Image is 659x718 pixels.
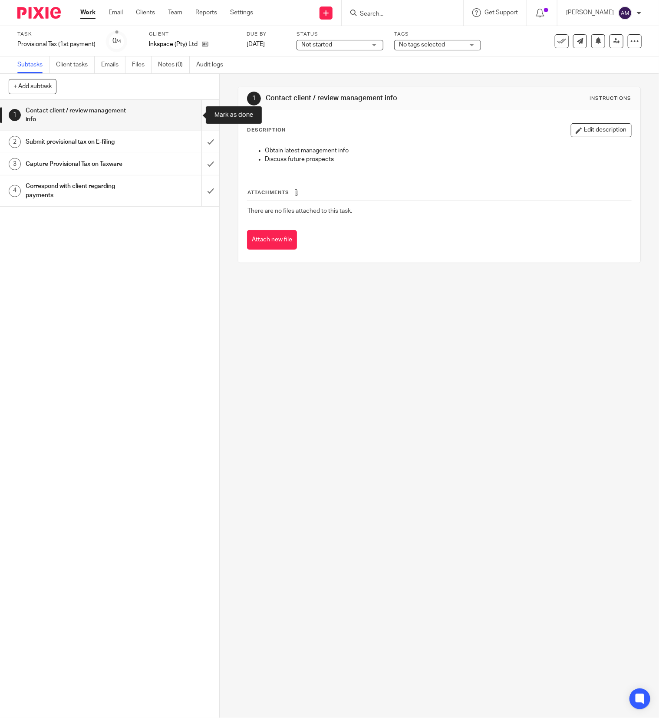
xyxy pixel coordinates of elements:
[359,10,437,18] input: Search
[17,31,96,38] label: Task
[247,31,286,38] label: Due by
[17,7,61,19] img: Pixie
[168,8,182,17] a: Team
[9,185,21,197] div: 4
[247,41,265,47] span: [DATE]
[9,109,21,121] div: 1
[618,6,632,20] img: svg%3E
[9,158,21,170] div: 3
[566,8,614,17] p: [PERSON_NAME]
[9,79,56,94] button: + Add subtask
[56,56,95,73] a: Client tasks
[196,56,230,73] a: Audit logs
[149,31,236,38] label: Client
[399,42,445,48] span: No tags selected
[265,155,631,164] p: Discuss future prospects
[109,8,123,17] a: Email
[265,146,631,155] p: Obtain latest management info
[17,40,96,49] div: Provisional Tax (1st payment)
[17,56,49,73] a: Subtasks
[9,136,21,148] div: 2
[26,104,137,126] h1: Contact client / review management info
[195,8,217,17] a: Reports
[590,95,632,102] div: Instructions
[101,56,125,73] a: Emails
[484,10,518,16] span: Get Support
[112,36,121,46] div: 0
[132,56,152,73] a: Files
[247,127,286,134] p: Description
[26,158,137,171] h1: Capture Provisional Tax on Taxware
[116,39,121,44] small: /4
[26,135,137,148] h1: Submit provisional tax on E-filing
[247,208,352,214] span: There are no files attached to this task.
[136,8,155,17] a: Clients
[394,31,481,38] label: Tags
[158,56,190,73] a: Notes (0)
[26,180,137,202] h1: Correspond with client regarding payments
[149,40,198,49] p: Inkspace (Pty) Ltd
[247,190,289,195] span: Attachments
[297,31,383,38] label: Status
[301,42,332,48] span: Not started
[247,92,261,105] div: 1
[80,8,96,17] a: Work
[266,94,458,103] h1: Contact client / review management info
[247,230,297,250] button: Attach new file
[571,123,632,137] button: Edit description
[230,8,253,17] a: Settings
